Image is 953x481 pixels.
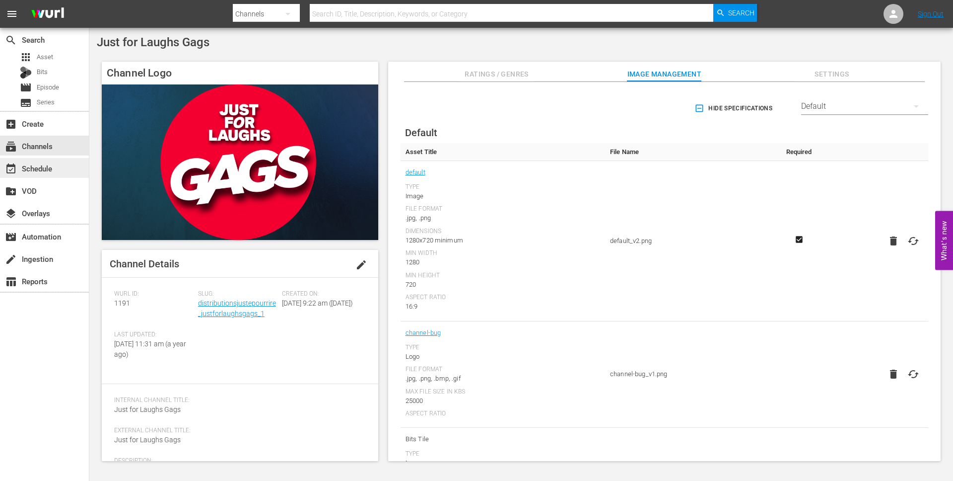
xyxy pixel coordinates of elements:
th: Required [777,143,820,161]
th: Asset Title [401,143,605,161]
span: Settings [795,68,869,80]
span: 1191 [114,299,130,307]
div: 25000 [406,396,600,406]
span: Hide Specifications [696,103,772,114]
div: .jpg, .png [406,213,600,223]
div: Aspect Ratio [406,294,600,302]
td: channel-bug_v1.png [605,321,777,428]
span: Reports [5,276,17,288]
div: 1280x720 minimum [406,236,600,245]
div: Max File Size In Kbs [406,388,600,396]
span: Just for Laughs Gags [97,35,209,49]
img: ans4CAIJ8jUAAAAAAAAAAAAAAAAAAAAAAAAgQb4GAAAAAAAAAAAAAAAAAAAAAAAAJMjXAAAAAAAAAAAAAAAAAAAAAAAAgAT5G... [24,2,71,26]
span: Series [20,97,32,109]
button: Search [713,4,757,22]
svg: Required [793,235,805,244]
div: Dimensions [406,228,600,236]
div: File Format [406,205,600,213]
span: Bits [37,67,48,77]
span: Create [5,118,17,130]
span: Episode [37,82,59,92]
span: Slug: [198,290,277,298]
span: Search [5,34,17,46]
span: Default [405,127,437,139]
span: Bits Tile [406,433,600,446]
div: 720 [406,280,600,290]
a: distributionsjustepourrire_justforlaughsgags_1 [198,299,276,318]
span: Just for Laughs Gags [114,436,181,444]
span: Just for Laughs Gags [114,405,181,413]
span: Series [37,97,55,107]
span: External Channel Title: [114,427,361,435]
a: channel-bug [406,326,441,339]
div: Image [406,458,600,468]
div: Type [406,183,600,191]
button: edit [349,253,373,277]
span: [DATE] 11:31 am (a year ago) [114,340,186,358]
td: default_v2.png [605,161,777,321]
span: Ratings / Genres [460,68,534,80]
div: Bits [20,67,32,79]
a: default [406,166,425,179]
span: VOD [5,185,17,197]
h4: Channel Logo [102,62,378,84]
button: Hide Specifications [692,94,776,122]
div: File Format [406,366,600,374]
span: Automation [5,231,17,243]
button: Open Feedback Widget [935,211,953,270]
div: Aspect Ratio [406,410,600,418]
div: Image [406,191,600,201]
span: Image Management [627,68,701,80]
div: 16:9 [406,302,600,312]
div: Type [406,450,600,458]
span: edit [355,259,367,271]
div: Type [406,344,600,352]
span: Wurl ID: [114,290,193,298]
th: File Name [605,143,777,161]
span: Asset [37,52,53,62]
span: Description: [114,457,361,465]
span: Last Updated: [114,331,193,339]
div: Min Height [406,272,600,280]
span: Schedule [5,163,17,175]
span: Episode [20,81,32,93]
img: Just for Laughs Gags [102,84,378,240]
span: Ingestion [5,253,17,265]
div: Min Width [406,249,600,257]
div: Logo [406,352,600,362]
span: Search [728,4,754,22]
span: Asset [20,51,32,63]
div: .jpg, .png, .bmp, .gif [406,374,600,384]
span: Channels [5,141,17,153]
span: Created On: [282,290,361,298]
span: Overlays [5,208,17,220]
span: Internal Channel Title: [114,397,361,404]
a: Sign Out [918,10,944,18]
span: menu [6,8,18,20]
span: Channel Details [110,258,179,270]
div: Default [801,92,928,120]
div: 1280 [406,257,600,267]
span: [DATE] 9:22 am ([DATE]) [282,299,353,307]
